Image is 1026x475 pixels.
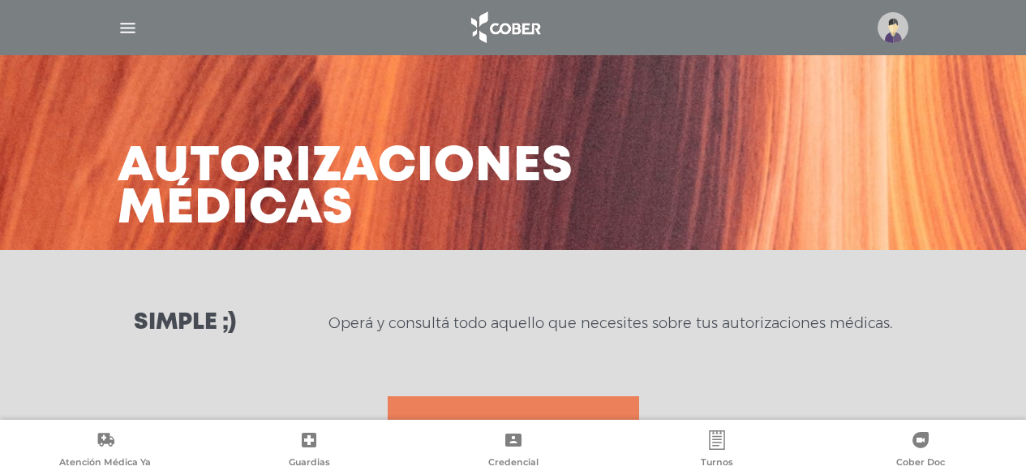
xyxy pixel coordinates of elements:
span: Atención Médica Ya [59,456,151,471]
p: Operá y consultá todo aquello que necesites sobre tus autorizaciones médicas. [328,313,892,333]
a: Cober Doc [819,430,1023,472]
span: Cober Doc [896,456,945,471]
a: Guardias [207,430,410,472]
span: Guardias [289,456,330,471]
span: Turnos [701,456,733,471]
a: Atención Médica Ya [3,430,207,472]
a: Credencial [411,430,615,472]
span: Credencial [488,456,539,471]
img: logo_cober_home-white.png [462,8,547,47]
a: Turnos [615,430,818,472]
img: Cober_menu-lines-white.svg [118,18,138,38]
h3: Autorizaciones médicas [118,146,573,231]
img: profile-placeholder.svg [878,12,908,43]
h3: Simple ;) [134,312,236,335]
